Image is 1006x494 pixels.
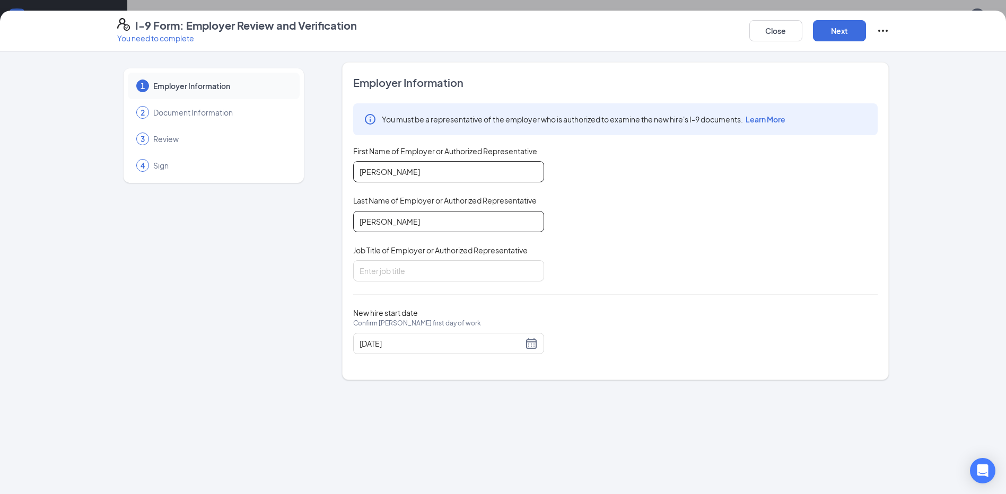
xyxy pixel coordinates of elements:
span: Employer Information [353,75,878,90]
svg: Ellipses [877,24,889,37]
span: 1 [141,81,145,91]
input: Enter job title [353,260,544,281]
svg: Info [364,113,377,126]
button: Close [749,20,802,41]
span: Sign [153,160,289,171]
div: Open Intercom Messenger [970,458,995,483]
p: You need to complete [117,33,357,43]
button: Next [813,20,866,41]
span: Document Information [153,107,289,118]
span: Job Title of Employer or Authorized Representative [353,245,528,255]
a: Learn More [743,114,785,124]
input: Enter your first name [353,161,544,182]
svg: FormI9EVerifyIcon [117,18,130,31]
h4: I-9 Form: Employer Review and Verification [135,18,357,33]
span: 3 [141,134,145,144]
span: Review [153,134,289,144]
span: New hire start date [353,307,481,339]
span: 2 [141,107,145,118]
span: 4 [141,160,145,171]
span: Employer Information [153,81,289,91]
span: Last Name of Employer or Authorized Representative [353,195,537,206]
span: First Name of Employer or Authorized Representative [353,146,537,156]
span: Confirm [PERSON_NAME] first day of work [353,318,481,329]
input: 09/10/2025 [360,338,523,349]
span: Learn More [746,114,785,124]
span: You must be a representative of the employer who is authorized to examine the new hire's I-9 docu... [382,114,785,125]
input: Enter your last name [353,211,544,232]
